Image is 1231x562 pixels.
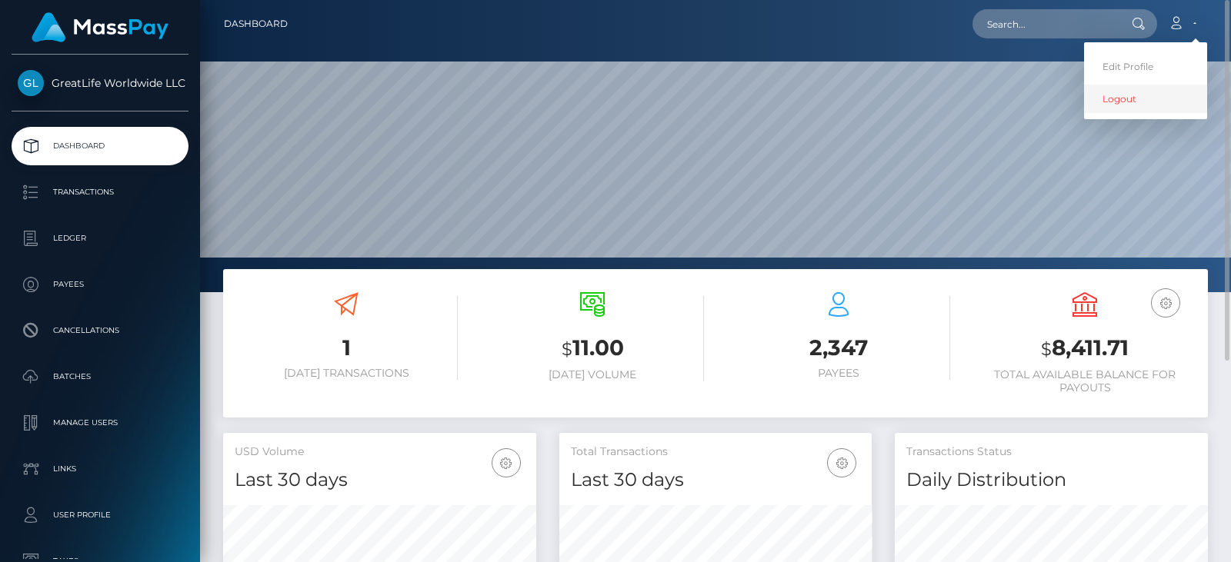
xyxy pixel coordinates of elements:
h4: Last 30 days [571,467,861,494]
p: Ledger [18,227,182,250]
h5: Transactions Status [906,444,1196,460]
a: Batches [12,357,188,396]
a: Links [12,450,188,488]
h5: USD Volume [235,444,525,460]
h6: [DATE] Transactions [235,367,458,380]
h6: Total Available Balance for Payouts [973,368,1196,394]
a: Edit Profile [1084,52,1207,81]
a: Payees [12,265,188,304]
a: Dashboard [12,127,188,165]
h3: 8,411.71 [973,333,1196,364]
h6: Payees [727,367,950,380]
a: Logout [1084,85,1207,113]
h3: 11.00 [481,333,704,364]
input: Search... [972,9,1117,38]
p: Transactions [18,181,182,204]
small: $ [562,338,572,360]
h6: [DATE] Volume [481,368,704,381]
h3: 1 [235,333,458,363]
p: Links [18,457,182,481]
a: Ledger [12,219,188,258]
p: User Profile [18,504,182,527]
small: $ [1041,338,1052,360]
span: GreatLife Worldwide LLC [12,76,188,90]
img: GreatLife Worldwide LLC [18,70,44,96]
a: User Profile [12,496,188,534]
a: Transactions [12,173,188,211]
h4: Last 30 days [235,467,525,494]
h3: 2,347 [727,333,950,363]
img: MassPay Logo [32,12,168,42]
p: Dashboard [18,135,182,158]
p: Batches [18,365,182,388]
p: Payees [18,273,182,296]
a: Manage Users [12,404,188,442]
a: Dashboard [224,8,288,40]
p: Cancellations [18,319,182,342]
h5: Total Transactions [571,444,861,460]
h4: Daily Distribution [906,467,1196,494]
a: Cancellations [12,311,188,350]
p: Manage Users [18,411,182,434]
